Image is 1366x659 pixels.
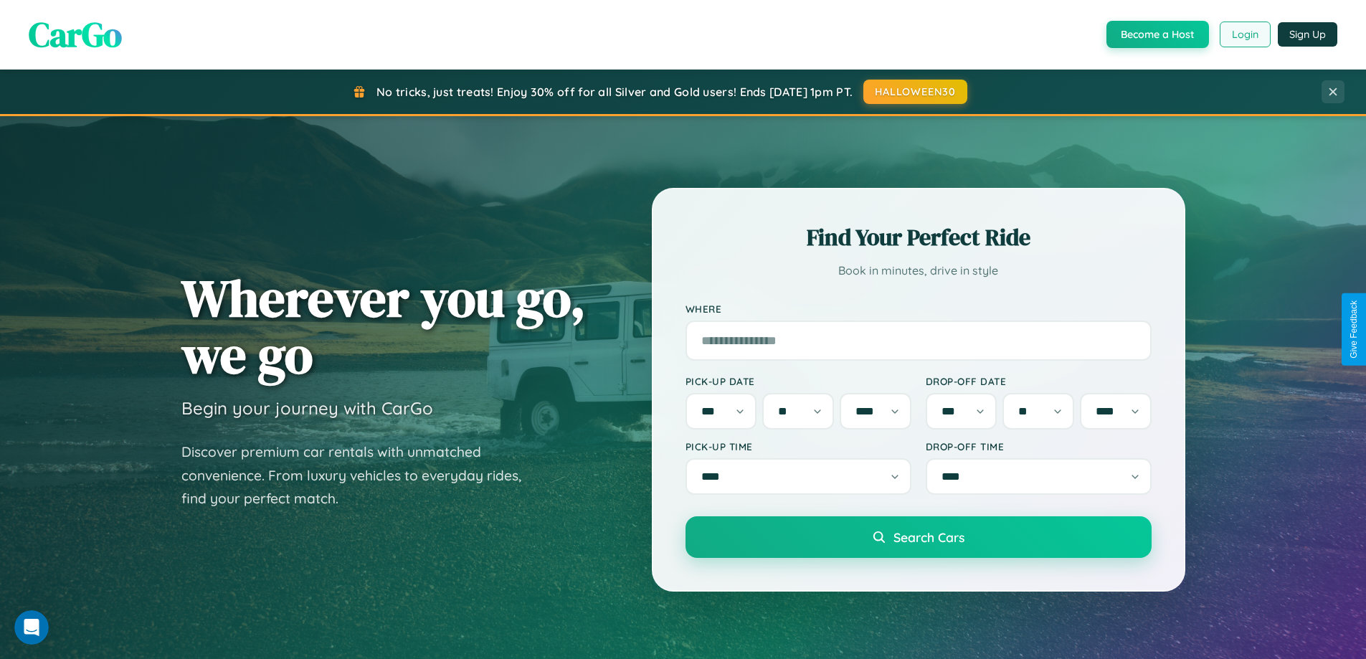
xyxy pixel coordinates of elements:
[1106,21,1209,48] button: Become a Host
[181,397,433,419] h3: Begin your journey with CarGo
[1220,22,1271,47] button: Login
[1278,22,1337,47] button: Sign Up
[181,270,586,383] h1: Wherever you go, we go
[893,529,964,545] span: Search Cars
[686,222,1152,253] h2: Find Your Perfect Ride
[1349,300,1359,359] div: Give Feedback
[926,440,1152,452] label: Drop-off Time
[686,303,1152,315] label: Where
[686,516,1152,558] button: Search Cars
[181,440,540,511] p: Discover premium car rentals with unmatched convenience. From luxury vehicles to everyday rides, ...
[686,260,1152,281] p: Book in minutes, drive in style
[926,375,1152,387] label: Drop-off Date
[686,440,911,452] label: Pick-up Time
[863,80,967,104] button: HALLOWEEN30
[686,375,911,387] label: Pick-up Date
[14,610,49,645] iframe: Intercom live chat
[376,85,853,99] span: No tricks, just treats! Enjoy 30% off for all Silver and Gold users! Ends [DATE] 1pm PT.
[29,11,122,58] span: CarGo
